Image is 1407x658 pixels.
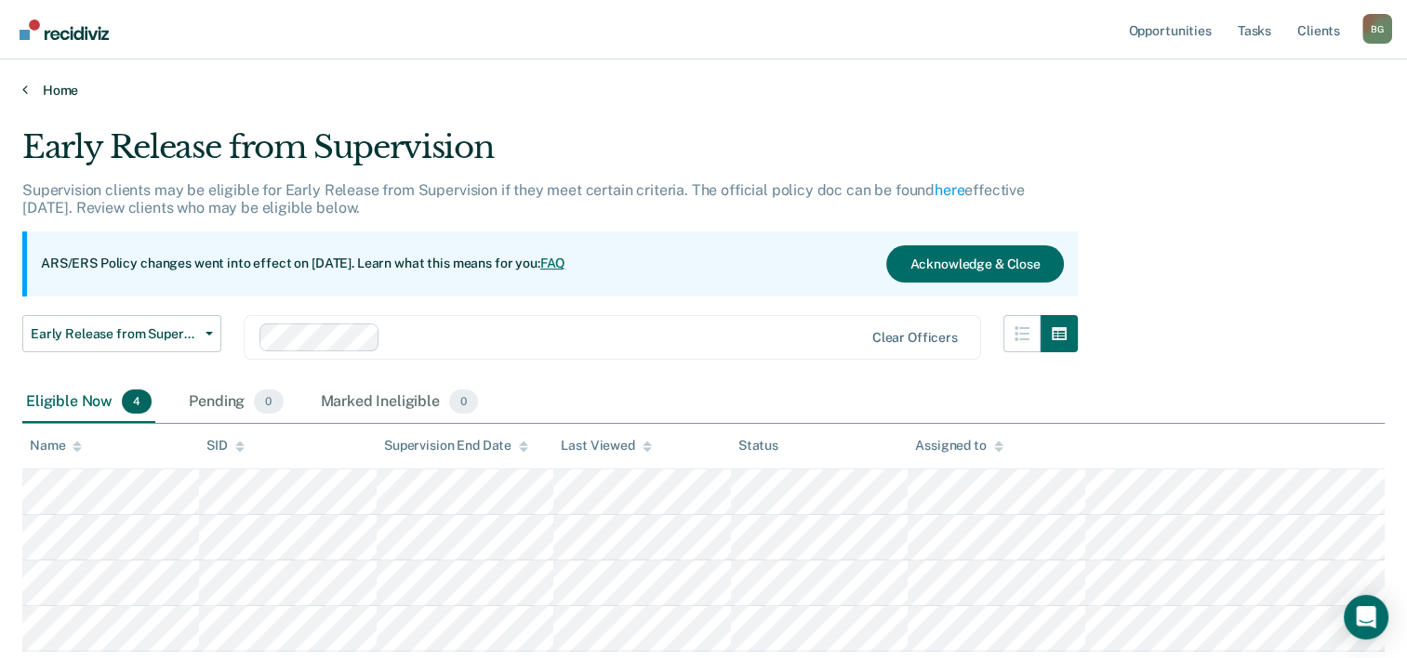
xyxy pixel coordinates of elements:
p: Supervision clients may be eligible for Early Release from Supervision if they meet certain crite... [22,181,1025,217]
button: Profile dropdown button [1362,14,1392,44]
a: FAQ [540,256,566,270]
div: SID [206,438,245,454]
div: Pending0 [185,382,286,423]
div: Clear officers [872,330,958,346]
div: Assigned to [915,438,1002,454]
img: Recidiviz [20,20,109,40]
button: Early Release from Supervision [22,315,221,352]
div: Early Release from Supervision [22,128,1078,181]
button: Acknowledge & Close [886,245,1063,283]
div: Last Viewed [561,438,651,454]
div: Eligible Now4 [22,382,155,423]
div: B G [1362,14,1392,44]
span: 0 [449,389,478,414]
div: Open Intercom Messenger [1344,595,1388,639]
div: Status [738,438,778,454]
span: Early Release from Supervision [31,326,198,342]
a: Home [22,82,1385,99]
span: 4 [122,389,152,414]
div: Supervision End Date [384,438,528,454]
div: Marked Ineligible0 [317,382,483,423]
a: here [935,181,964,199]
span: 0 [254,389,283,414]
p: ARS/ERS Policy changes went into effect on [DATE]. Learn what this means for you: [41,255,565,273]
div: Name [30,438,82,454]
